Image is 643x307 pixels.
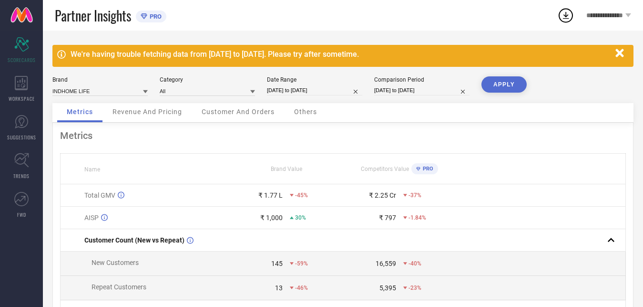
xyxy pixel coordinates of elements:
span: Customer And Orders [202,108,275,116]
span: -45% [295,192,308,199]
span: TRENDS [13,172,30,180]
span: -37% [408,192,421,199]
span: Metrics [67,108,93,116]
span: SCORECARDS [8,56,36,64]
div: 5,395 [379,284,396,292]
span: New Customers [92,259,139,266]
div: 16,559 [376,260,396,267]
input: Select comparison period [374,85,469,95]
div: ₹ 797 [379,214,396,222]
div: Metrics [60,130,626,141]
div: We're having trouble fetching data from [DATE] to [DATE]. Please try after sometime. [71,50,611,59]
div: ₹ 1.77 L [258,191,283,199]
div: Category [160,76,255,83]
span: Repeat Customers [92,283,146,291]
div: Comparison Period [374,76,469,83]
input: Select date range [267,85,362,95]
div: ₹ 1,000 [260,214,283,222]
span: 30% [295,214,306,221]
span: WORKSPACE [9,95,35,102]
div: Open download list [557,7,574,24]
span: AISP [84,214,99,222]
span: -59% [295,260,308,267]
span: Competitors Value [361,166,409,172]
span: SUGGESTIONS [7,134,36,141]
span: -46% [295,285,308,291]
span: -23% [408,285,421,291]
span: PRO [420,166,433,172]
span: Brand Value [271,166,302,172]
span: -40% [408,260,421,267]
span: Revenue And Pricing [112,108,182,116]
span: -1.84% [408,214,426,221]
div: Brand [52,76,148,83]
span: Partner Insights [55,6,131,25]
div: 13 [275,284,283,292]
div: ₹ 2.25 Cr [369,191,396,199]
div: 145 [271,260,283,267]
span: PRO [147,13,162,20]
span: Total GMV [84,191,115,199]
button: APPLY [481,76,527,93]
span: Others [294,108,317,116]
span: Customer Count (New vs Repeat) [84,236,184,244]
span: Name [84,166,100,173]
span: FWD [17,211,26,218]
div: Date Range [267,76,362,83]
